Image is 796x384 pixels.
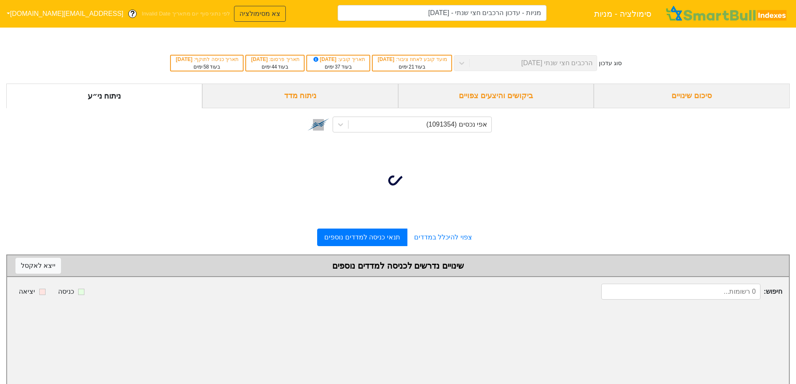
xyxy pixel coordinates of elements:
span: סימולציה - מניות [594,5,652,22]
div: יציאה [19,287,35,297]
span: [DATE] [378,56,396,62]
img: tase link [308,114,329,135]
img: SmartBull [664,5,789,22]
div: תאריך פרסום : [250,56,300,63]
a: צפוי להיכלל במדדים [407,229,479,246]
button: צא מסימולציה [234,6,286,22]
span: חיפוש : [601,284,782,300]
div: סיכום שינויים [594,84,790,108]
span: [DATE] [251,56,269,62]
span: 58 [203,64,209,70]
span: לפי נתוני סוף יום מתאריך Invalid Date [142,10,230,18]
span: [DATE] [312,56,338,62]
span: 37 [335,64,340,70]
input: מניות - עדכון הרכבים חצי שנתי - 06/11/25 [338,5,547,21]
div: תאריך קובע : [311,56,365,63]
div: כניסה [58,287,74,297]
input: 0 רשומות... [601,284,760,300]
div: בעוד ימים [311,63,365,71]
div: בעוד ימים [377,63,447,71]
span: [DATE] [176,56,194,62]
div: אפי נכסים (1091354) [426,120,487,130]
div: ניתוח מדד [202,84,398,108]
div: תאריך כניסה לתוקף : [175,56,239,63]
div: ביקושים והיצעים צפויים [398,84,594,108]
div: מועד קובע לאחוז ציבור : [377,56,447,63]
a: תנאי כניסה למדדים נוספים [317,229,407,246]
div: בעוד ימים [175,63,239,71]
span: 44 [272,64,277,70]
span: 21 [409,64,414,70]
span: ? [130,8,135,20]
div: בעוד ימים [250,63,300,71]
img: loading... [388,170,408,191]
div: ניתוח ני״ע [6,84,202,108]
div: סוג עדכון [599,59,622,68]
div: שינויים נדרשים לכניסה למדדים נוספים [15,259,781,272]
button: ייצא לאקסל [15,258,61,274]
